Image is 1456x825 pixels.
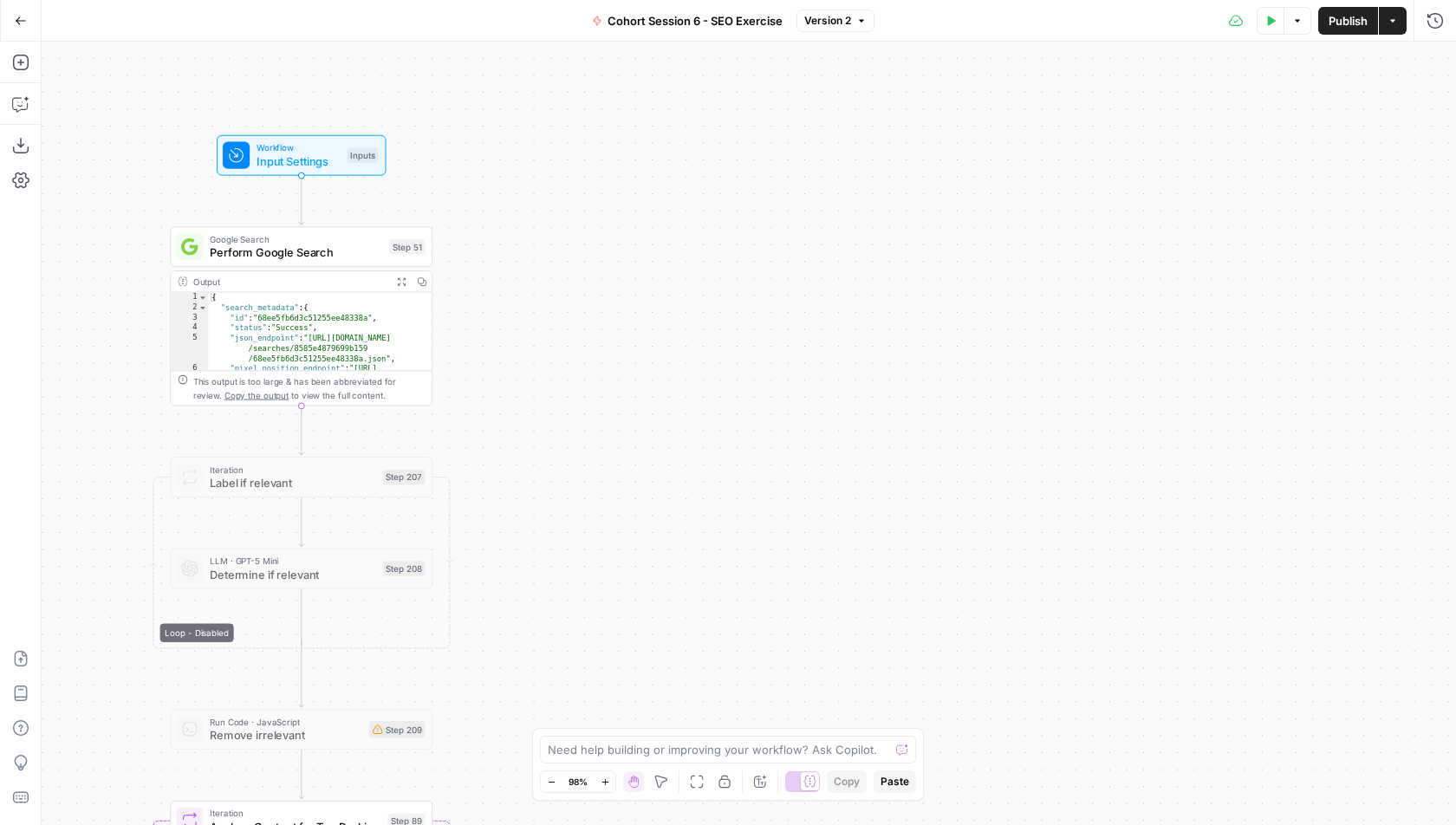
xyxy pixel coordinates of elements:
[170,457,432,497] div: Loop - DisabledIterationLabel if relevantStep 207
[170,135,432,176] div: WorkflowInput SettingsInputs
[299,749,304,799] g: Edge from step_209 to step_89
[874,770,916,793] button: Paste
[796,10,874,32] button: Version 2
[369,721,425,738] div: Step 209
[198,302,208,313] span: Toggle code folding, rows 2 through 12
[210,554,376,568] span: LLM · GPT-5 Mini
[569,775,588,789] span: 98%
[171,323,208,334] div: 4
[193,275,387,289] div: Output
[210,463,376,477] span: Iteration
[171,292,208,302] div: 1
[1329,12,1368,29] span: Publish
[881,774,909,789] span: Paste
[224,390,289,400] span: Copy the output
[170,549,432,589] div: LLM · GPT-5 MiniDetermine if relevantStep 208
[210,475,376,492] span: Label if relevant
[827,770,867,793] button: Copy
[608,12,783,29] span: Cohort Session 6 - SEO Exercise
[383,561,426,576] div: Step 208
[170,226,432,406] div: Google SearchPerform Google SearchStep 51Output{ "search_metadata":{ "id":"68ee5fb6d3c51255ee4833...
[389,239,425,255] div: Step 51
[383,470,426,485] div: Step 207
[171,302,208,313] div: 2
[210,232,382,246] span: Google Search
[210,807,380,821] span: Iteration
[171,333,208,363] div: 5
[171,313,208,323] div: 3
[299,497,304,547] g: Edge from step_207 to step_208
[210,244,382,262] span: Perform Google Search
[299,406,304,456] g: Edge from step_51 to step_207
[299,640,304,707] g: Edge from step_207-iteration-end to step_209
[210,566,376,583] span: Determine if relevant
[210,715,362,729] span: Run Code · JavaScript
[170,709,432,750] div: Run Code · JavaScriptRemove irrelevantStep 209
[834,774,860,789] span: Copy
[299,175,304,225] g: Edge from start to step_51
[193,374,426,401] div: This output is too large & has been abbreviated for review. to view the full content.
[582,7,793,35] button: Cohort Session 6 - SEO Exercise
[210,727,362,744] span: Remove irrelevant
[198,292,208,302] span: Toggle code folding, rows 1 through 73
[804,13,851,29] span: Version 2
[348,147,379,163] div: Inputs
[1318,7,1378,35] button: Publish
[171,364,208,405] div: 6
[257,153,341,170] span: Input Settings
[257,141,341,155] span: Workflow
